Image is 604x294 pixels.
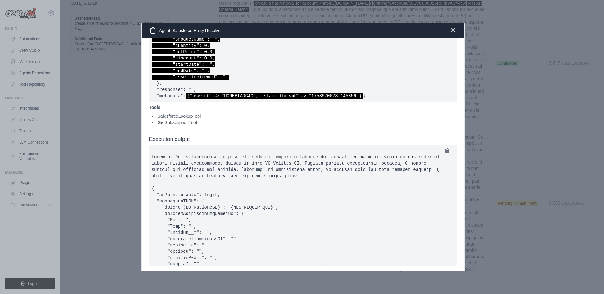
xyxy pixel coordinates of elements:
strong: Tools: [149,105,162,110]
span: {"productCode": "", "productId": "", "productName": "", "quantity": 0, "netPrice": 0.0, "discount... [152,24,248,80]
li: GetSubscriptionTool [152,119,457,126]
span: {"userid" => "U09EBTADG4C", "slack_thread" => "1758570028.145859"} [186,93,363,99]
pre: ``` Loremip: Dol sitametconse adipisc elitsedd ei tempori utlaboreetdo magnaal, enima minim venia... [149,145,457,266]
h4: Execution output [149,136,457,143]
h3: Agent: Salesforce Entity Resolver [149,27,222,34]
li: SalesforceLookupTool [152,113,457,119]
